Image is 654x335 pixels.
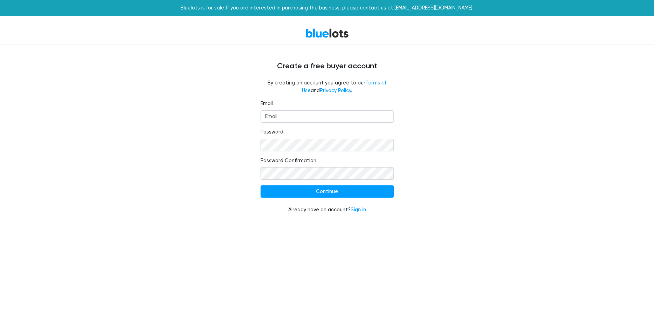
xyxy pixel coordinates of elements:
[302,80,386,94] a: Terms of Use
[117,62,538,71] h4: Create a free buyer account
[261,79,394,94] fieldset: By creating an account you agree to our and .
[261,206,394,214] div: Already have an account?
[261,100,273,108] label: Email
[261,157,316,165] label: Password Confirmation
[320,88,351,94] a: Privacy Policy
[261,185,394,198] input: Continue
[305,28,349,38] a: BlueLots
[261,128,283,136] label: Password
[261,110,394,123] input: Email
[351,207,366,213] a: Sign in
